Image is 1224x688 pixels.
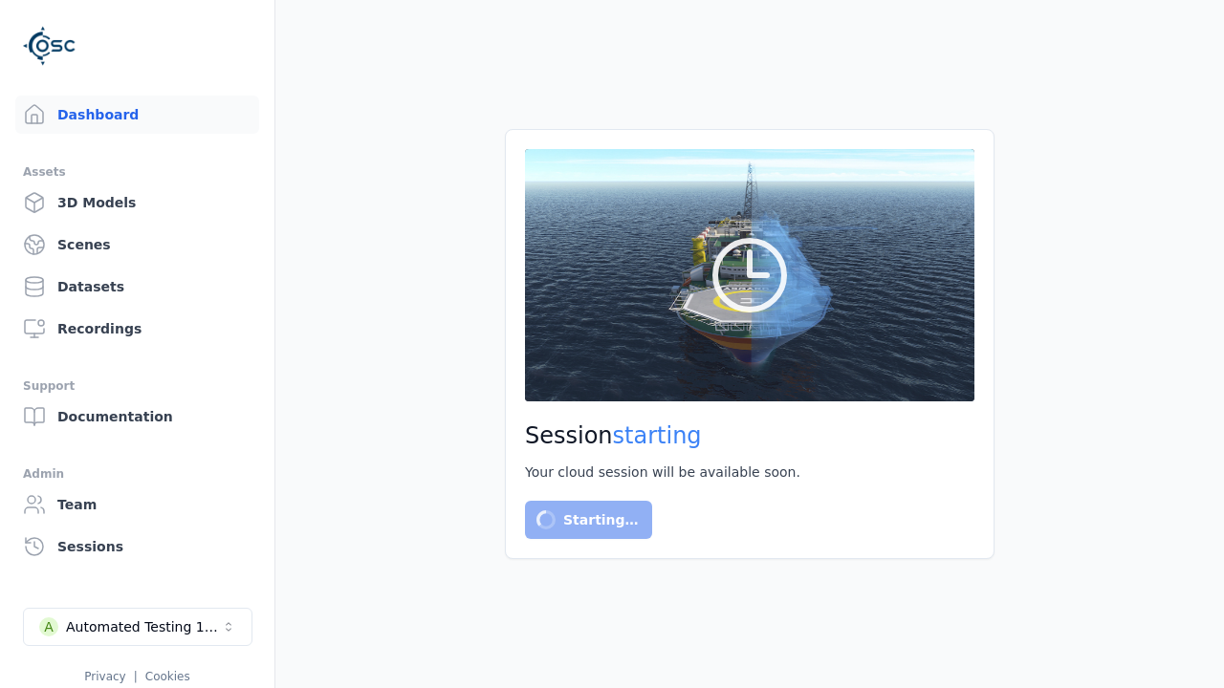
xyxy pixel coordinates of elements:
[15,398,259,436] a: Documentation
[134,670,138,683] span: |
[15,268,259,306] a: Datasets
[15,485,259,524] a: Team
[23,608,252,646] button: Select a workspace
[613,422,702,449] span: starting
[525,501,652,539] button: Starting…
[23,19,76,73] img: Logo
[15,310,259,348] a: Recordings
[66,617,221,636] div: Automated Testing 1 - Playwright
[15,183,259,222] a: 3D Models
[23,161,251,183] div: Assets
[15,226,259,264] a: Scenes
[525,420,974,451] h2: Session
[15,527,259,566] a: Sessions
[145,670,190,683] a: Cookies
[23,375,251,398] div: Support
[15,96,259,134] a: Dashboard
[525,462,974,482] div: Your cloud session will be available soon.
[23,462,251,485] div: Admin
[39,617,58,636] div: A
[84,670,125,683] a: Privacy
